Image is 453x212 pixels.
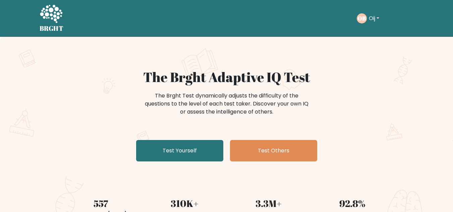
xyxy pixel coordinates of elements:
[136,140,223,161] a: Test Yourself
[40,24,64,32] h5: BRGHT
[315,196,390,210] div: 92.8%
[40,3,64,34] a: BRGHT
[358,14,366,22] text: OB
[147,196,223,210] div: 310K+
[230,140,317,161] a: Test Others
[63,196,139,210] div: 557
[143,92,310,116] div: The Brght Test dynamically adjusts the difficulty of the questions to the level of each test take...
[367,14,381,23] button: Oij
[63,69,390,85] h1: The Brght Adaptive IQ Test
[231,196,306,210] div: 3.3M+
